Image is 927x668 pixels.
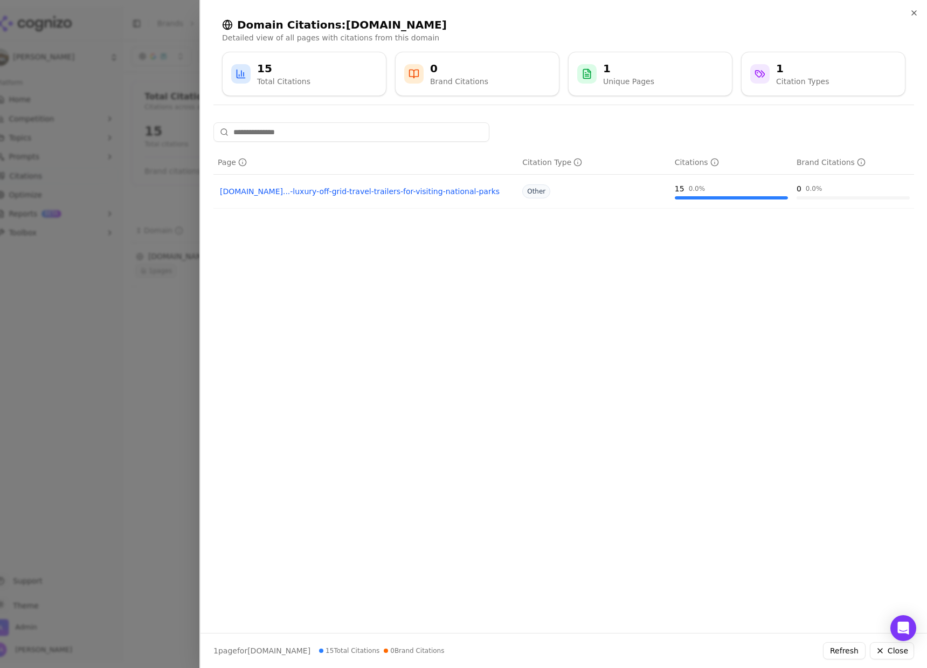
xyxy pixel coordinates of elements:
th: totalCitationCount [670,150,792,175]
div: 0.0 % [689,184,705,193]
div: 0.0 % [806,184,822,193]
th: brandCitationCount [792,150,914,175]
button: Close [870,642,914,659]
div: Brand Citations [797,157,866,168]
div: Brand Citations [430,76,488,87]
div: 1 [776,61,829,76]
a: [DOMAIN_NAME]...-luxury-off-grid-travel-trailers-for-visiting-national-parks [220,186,511,197]
span: 0 Brand Citations [384,646,444,655]
div: 15 [257,61,310,76]
div: Citation Types [776,76,829,87]
div: Page [218,157,247,168]
div: Citations [675,157,719,168]
div: Total Citations [257,76,310,87]
span: 15 Total Citations [319,646,379,655]
h2: Domain Citations: [DOMAIN_NAME] [222,17,905,32]
th: citationTypes [518,150,670,175]
div: Data table [213,150,914,209]
span: 1 [213,646,218,655]
p: Detailed view of all pages with citations from this domain [222,32,905,43]
p: page for [213,645,310,656]
span: Other [522,184,550,198]
div: 0 [430,61,488,76]
div: 1 [603,61,654,76]
div: 0 [797,183,801,194]
th: page [213,150,518,175]
div: Unique Pages [603,76,654,87]
span: [DOMAIN_NAME] [247,646,310,655]
div: Citation Type [522,157,582,168]
button: Refresh [823,642,866,659]
div: 15 [675,183,684,194]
